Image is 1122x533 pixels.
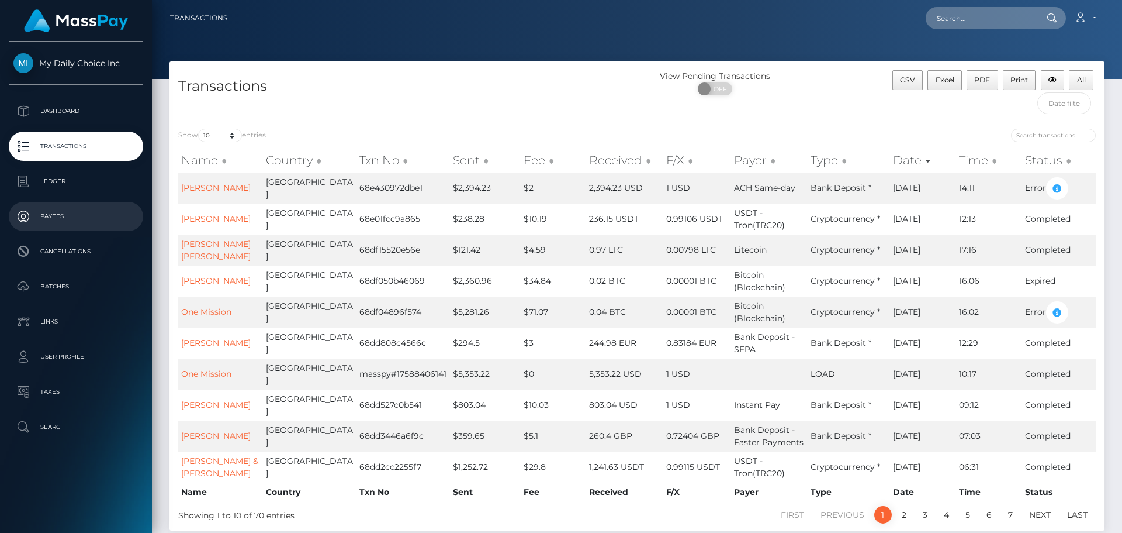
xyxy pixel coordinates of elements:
td: 68e01fcc9a865 [356,204,450,235]
th: Sent [450,483,521,501]
a: Dashboard [9,97,143,126]
th: Received [586,483,663,501]
td: [GEOGRAPHIC_DATA] [263,235,356,266]
th: Name: activate to sort column ascending [178,149,263,172]
a: Payees [9,202,143,231]
th: Received: activate to sort column ascending [586,149,663,172]
span: CSV [900,75,915,84]
a: [PERSON_NAME] [181,276,251,286]
a: Last [1061,506,1094,524]
td: Completed [1022,421,1096,452]
th: Date: activate to sort column ascending [890,149,956,172]
td: 68e430972dbe1 [356,173,450,204]
span: Bank Deposit - SEPA [734,332,795,355]
select: Showentries [198,129,242,142]
a: 7 [1002,506,1019,524]
td: [GEOGRAPHIC_DATA] [263,328,356,359]
a: One Mission [181,369,231,379]
button: Column visibility [1041,70,1065,90]
button: Print [1003,70,1036,90]
a: [PERSON_NAME] [181,338,251,348]
th: Fee [521,483,586,501]
th: Date [890,483,956,501]
th: Time [956,483,1022,501]
span: Bitcoin (Blockchain) [734,301,785,324]
td: 16:06 [956,266,1022,297]
th: F/X [663,483,731,501]
td: $5.1 [521,421,586,452]
td: 1 USD [663,173,731,204]
td: $29.8 [521,452,586,483]
button: All [1069,70,1093,90]
td: 06:31 [956,452,1022,483]
td: Completed [1022,359,1096,390]
th: Txn No [356,483,450,501]
th: Payer: activate to sort column ascending [731,149,808,172]
td: [DATE] [890,173,956,204]
td: 0.04 BTC [586,297,663,328]
img: MassPay Logo [24,9,128,32]
a: [PERSON_NAME] [181,431,251,441]
td: 68dd3446a6f9c [356,421,450,452]
input: Search... [926,7,1036,29]
a: One Mission [181,307,231,317]
a: [PERSON_NAME] [181,183,251,193]
a: Transactions [9,132,143,161]
a: Links [9,307,143,336]
td: 0.97 LTC [586,235,663,266]
td: [GEOGRAPHIC_DATA] [263,173,356,204]
td: LOAD [808,359,890,390]
p: Cancellations [13,243,138,260]
td: 14:11 [956,173,1022,204]
td: $359.65 [450,421,521,452]
a: Taxes [9,377,143,407]
td: 68dd808c4566c [356,328,450,359]
td: 5,353.22 USD [586,359,663,390]
span: Bitcoin (Blockchain) [734,270,785,293]
h4: Transactions [178,76,628,97]
td: $34.84 [521,266,586,297]
th: Payer [731,483,808,501]
p: Taxes [13,383,138,401]
td: 68df15520e56e [356,235,450,266]
td: $3 [521,328,586,359]
th: Time: activate to sort column ascending [956,149,1022,172]
th: Sent: activate to sort column ascending [450,149,521,172]
td: [DATE] [890,297,956,328]
td: 17:16 [956,235,1022,266]
td: $2,394.23 [450,173,521,204]
th: Type [808,483,890,501]
a: 1 [874,506,892,524]
td: 12:13 [956,204,1022,235]
button: PDF [967,70,998,90]
td: Bank Deposit * [808,421,890,452]
td: 260.4 GBP [586,421,663,452]
td: 68df04896f574 [356,297,450,328]
td: [GEOGRAPHIC_DATA] [263,421,356,452]
p: Ledger [13,173,138,190]
a: [PERSON_NAME] [181,400,251,410]
td: 0.00001 BTC [663,266,731,297]
td: [DATE] [890,204,956,235]
td: $238.28 [450,204,521,235]
span: PDF [974,75,990,84]
td: [DATE] [890,452,956,483]
a: 4 [937,506,955,524]
td: $4.59 [521,235,586,266]
td: 803.04 USD [586,390,663,421]
td: 1 USD [663,359,731,390]
td: [DATE] [890,328,956,359]
td: [GEOGRAPHIC_DATA] [263,359,356,390]
img: My Daily Choice Inc [13,53,33,73]
td: $2 [521,173,586,204]
td: 0.72404 GBP [663,421,731,452]
td: $1,252.72 [450,452,521,483]
td: Completed [1022,452,1096,483]
td: $121.42 [450,235,521,266]
input: Search transactions [1011,129,1096,142]
td: [GEOGRAPHIC_DATA] [263,204,356,235]
td: [GEOGRAPHIC_DATA] [263,266,356,297]
p: Links [13,313,138,331]
td: Error [1022,297,1096,328]
td: 1 USD [663,390,731,421]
